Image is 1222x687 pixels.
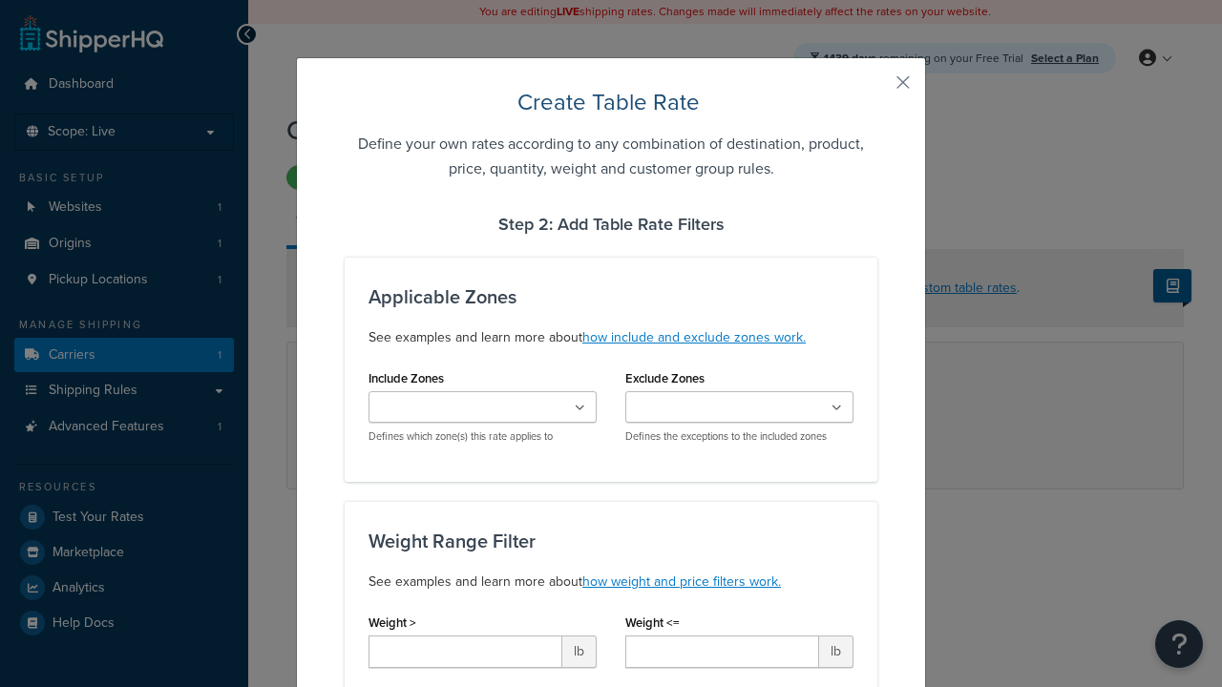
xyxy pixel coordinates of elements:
[369,615,416,630] label: Weight >
[819,635,853,668] span: lb
[562,635,597,668] span: lb
[582,572,781,592] a: how weight and price filters work.
[369,571,853,593] p: See examples and learn more about
[625,371,705,385] label: Exclude Zones
[582,327,806,347] a: how include and exclude zones work.
[345,132,877,181] h5: Define your own rates according to any combination of destination, product, price, quantity, weig...
[345,212,877,238] h4: Step 2: Add Table Rate Filters
[625,429,853,444] p: Defines the exceptions to the included zones
[625,615,680,630] label: Weight <=
[369,371,444,385] label: Include Zones
[369,429,597,444] p: Defines which zone(s) this rate applies to
[369,531,853,552] h3: Weight Range Filter
[345,87,877,117] h2: Create Table Rate
[369,286,853,307] h3: Applicable Zones
[369,326,853,349] p: See examples and learn more about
